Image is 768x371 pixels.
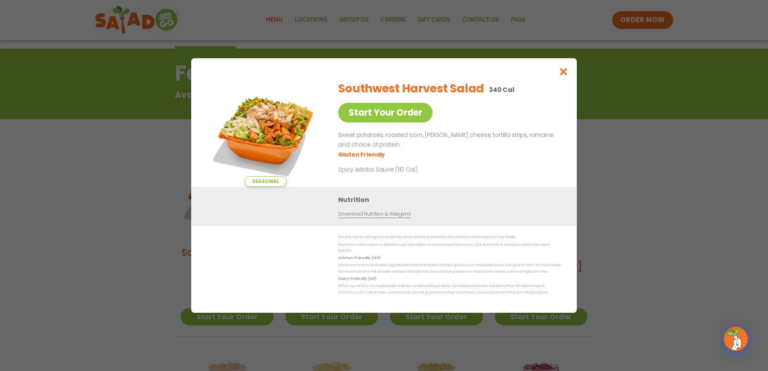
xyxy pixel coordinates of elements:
p: While our menu includes foods that are made without dairy, our restaurants are not dairy free. We... [338,283,561,296]
strong: Gluten Friendly (GF) [338,255,380,260]
strong: Dairy Friendly (DF) [338,276,376,281]
img: Featured product photo for Southwest Harvest Salad [209,74,322,187]
p: Spicy Adobo Sauce (110 Cal) [338,165,487,174]
p: 340 Cal [489,85,515,95]
p: Sweet potatoes, roasted corn, [PERSON_NAME] cheese, tortilla strips, romaine and choice of protein. [338,130,558,150]
p: While our menu includes ingredients that are made without gluten, our restaurants are not gluten ... [338,262,561,275]
a: Start Your Order [338,103,433,122]
a: Download Nutrition & Allergens [338,210,411,218]
h3: Nutrition [338,195,565,205]
span: Seasonal [245,176,287,187]
img: wpChatIcon [725,328,747,350]
p: We are not an allergen free facility and cannot guarantee the absence of allergens in our foods. [338,234,561,240]
li: Gluten Friendly [338,151,386,159]
p: Nutrition information is based on our standard recipes and portion sizes. Click Nutrition & Aller... [338,242,561,254]
h2: Southwest Harvest Salad [338,80,484,97]
button: Close modal [551,58,577,85]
